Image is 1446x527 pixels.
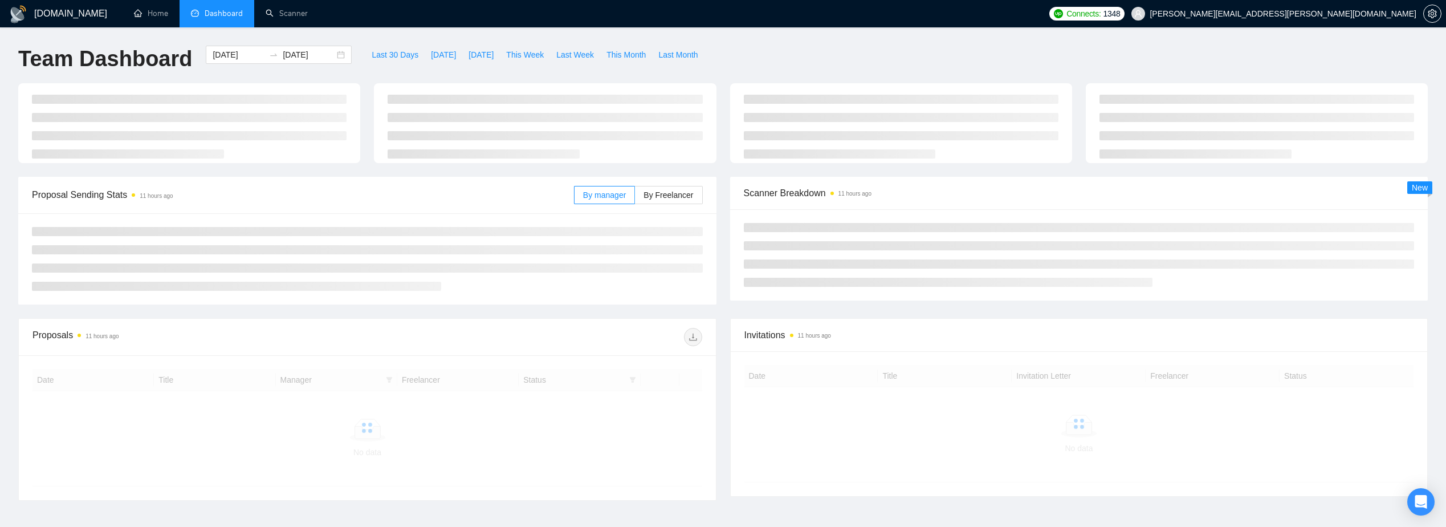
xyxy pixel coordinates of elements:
span: Last Month [658,48,698,61]
a: homeHome [134,9,168,18]
img: upwork-logo.png [1054,9,1063,18]
time: 11 hours ago [798,333,831,339]
span: New [1412,183,1428,192]
span: Invitations [744,328,1414,342]
div: Proposals [32,328,367,346]
span: [DATE] [431,48,456,61]
button: This Month [600,46,652,64]
span: By manager [583,190,626,200]
span: [DATE] [469,48,494,61]
span: Dashboard [205,9,243,18]
span: Proposal Sending Stats [32,188,574,202]
span: swap-right [269,50,278,59]
span: Scanner Breakdown [744,186,1415,200]
input: End date [283,48,335,61]
span: dashboard [191,9,199,17]
button: [DATE] [425,46,462,64]
button: This Week [500,46,550,64]
button: Last Week [550,46,600,64]
h1: Team Dashboard [18,46,192,72]
span: user [1134,10,1142,18]
span: Last 30 Days [372,48,418,61]
span: setting [1424,9,1441,18]
span: Connects: [1066,7,1101,20]
time: 11 hours ago [838,190,871,197]
img: logo [9,5,27,23]
time: 11 hours ago [140,193,173,199]
span: to [269,50,278,59]
span: By Freelancer [643,190,693,200]
button: [DATE] [462,46,500,64]
span: This Week [506,48,544,61]
span: Last Week [556,48,594,61]
span: This Month [606,48,646,61]
a: searchScanner [266,9,308,18]
button: Last 30 Days [365,46,425,64]
a: setting [1423,9,1441,18]
button: Last Month [652,46,704,64]
div: Open Intercom Messenger [1407,488,1435,516]
time: 11 hours ago [85,333,119,339]
button: setting [1423,5,1441,23]
span: 1348 [1103,7,1120,20]
input: Start date [213,48,264,61]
